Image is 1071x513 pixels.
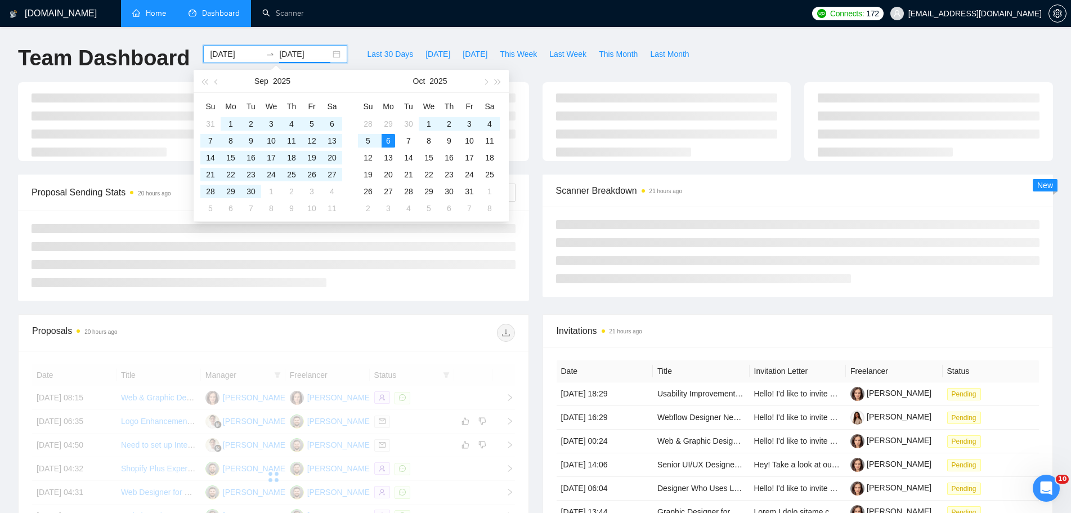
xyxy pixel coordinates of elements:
[382,134,395,148] div: 6
[599,48,638,60] span: This Month
[241,200,261,217] td: 2025-10-07
[241,97,261,115] th: Tu
[322,97,342,115] th: Sa
[1033,475,1060,502] iframe: Intercom live chat
[456,45,494,63] button: [DATE]
[244,168,258,181] div: 23
[413,70,425,92] button: Oct
[557,324,1039,338] span: Invitations
[265,202,278,215] div: 8
[402,134,415,148] div: 7
[1037,181,1053,190] span: New
[402,151,415,164] div: 14
[281,97,302,115] th: Th
[850,483,931,492] a: [PERSON_NAME]
[265,168,278,181] div: 24
[302,115,322,132] td: 2025-09-05
[279,48,330,60] input: End date
[358,132,378,149] td: 2025-10-05
[480,132,500,149] td: 2025-10-11
[419,115,439,132] td: 2025-10-01
[261,166,281,183] td: 2025-09-24
[422,202,436,215] div: 5
[241,166,261,183] td: 2025-09-23
[200,183,221,200] td: 2025-09-28
[132,8,166,18] a: homeHome
[358,200,378,217] td: 2025-11-02
[657,484,848,493] a: Designer Who Uses Loveable for Rapid UI Prototyping
[285,151,298,164] div: 18
[480,200,500,217] td: 2025-11-08
[893,10,901,17] span: user
[459,166,480,183] td: 2025-10-24
[202,8,240,18] span: Dashboard
[305,151,319,164] div: 19
[442,202,456,215] div: 6
[1048,9,1066,18] a: setting
[378,115,398,132] td: 2025-09-29
[1056,475,1069,484] span: 10
[439,183,459,200] td: 2025-10-30
[221,149,241,166] td: 2025-09-15
[398,132,419,149] td: 2025-10-07
[189,9,196,17] span: dashboard
[459,97,480,115] th: Fr
[653,382,750,406] td: Usability Improvement Specialist for Application about Network Management
[265,134,278,148] div: 10
[302,166,322,183] td: 2025-09-26
[261,200,281,217] td: 2025-10-08
[549,48,586,60] span: Last Week
[459,115,480,132] td: 2025-10-03
[281,115,302,132] td: 2025-09-04
[358,166,378,183] td: 2025-10-19
[361,151,375,164] div: 12
[402,202,415,215] div: 4
[557,406,653,430] td: [DATE] 16:29
[382,202,395,215] div: 3
[285,134,298,148] div: 11
[463,48,487,60] span: [DATE]
[846,360,943,382] th: Freelancer
[644,45,695,63] button: Last Month
[422,185,436,198] div: 29
[244,151,258,164] div: 16
[200,97,221,115] th: Su
[398,149,419,166] td: 2025-10-14
[947,388,981,400] span: Pending
[500,48,537,60] span: This Week
[244,134,258,148] div: 9
[322,200,342,217] td: 2025-10-11
[442,151,456,164] div: 16
[204,151,217,164] div: 14
[204,202,217,215] div: 5
[361,45,419,63] button: Last 30 Days
[322,149,342,166] td: 2025-09-20
[850,387,864,401] img: c1Br0HL93A2g7KD0tNC1NPM6KrEws68tHYkLoUVGkknYE_wfj7Cg0g_3YKfxjc4Z9x
[244,202,258,215] div: 7
[557,430,653,453] td: [DATE] 00:24
[557,382,653,406] td: [DATE] 18:29
[224,185,237,198] div: 29
[305,117,319,131] div: 5
[200,200,221,217] td: 2025-10-05
[378,97,398,115] th: Mo
[262,8,304,18] a: searchScanner
[419,183,439,200] td: 2025-10-29
[204,117,217,131] div: 31
[463,168,476,181] div: 24
[221,97,241,115] th: Mo
[261,183,281,200] td: 2025-10-01
[305,185,319,198] div: 3
[947,412,981,424] span: Pending
[378,166,398,183] td: 2025-10-20
[483,202,496,215] div: 8
[483,168,496,181] div: 25
[398,115,419,132] td: 2025-09-30
[325,202,339,215] div: 11
[442,185,456,198] div: 30
[653,477,750,501] td: Designer Who Uses Loveable for Rapid UI Prototyping
[32,185,388,199] span: Proposal Sending Stats
[947,460,985,469] a: Pending
[947,436,985,445] a: Pending
[244,117,258,131] div: 2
